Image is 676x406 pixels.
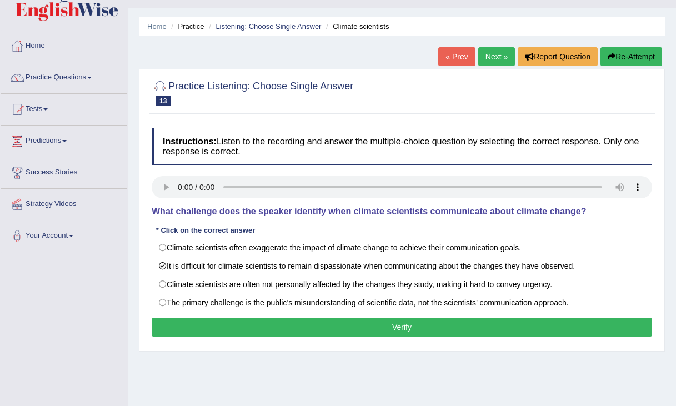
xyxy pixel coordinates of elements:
[152,78,353,106] h2: Practice Listening: Choose Single Answer
[163,137,217,146] b: Instructions:
[147,22,167,31] a: Home
[323,21,389,32] li: Climate scientists
[152,318,652,337] button: Verify
[152,128,652,165] h4: Listen to the recording and answer the multiple-choice question by selecting the correct response...
[152,293,652,312] label: The primary challenge is the public’s misunderstanding of scientific data, not the scientists’ co...
[156,96,171,106] span: 13
[1,220,127,248] a: Your Account
[1,126,127,153] a: Predictions
[518,47,598,66] button: Report Question
[1,189,127,217] a: Strategy Videos
[1,94,127,122] a: Tests
[152,225,259,235] div: * Click on the correct answer
[152,207,652,217] h4: What challenge does the speaker identify when climate scientists communicate about climate change?
[1,31,127,58] a: Home
[152,238,652,257] label: Climate scientists often exaggerate the impact of climate change to achieve their communication g...
[438,47,475,66] a: « Prev
[1,62,127,90] a: Practice Questions
[478,47,515,66] a: Next »
[216,22,321,31] a: Listening: Choose Single Answer
[152,275,652,294] label: Climate scientists are often not personally affected by the changes they study, making it hard to...
[152,257,652,275] label: It is difficult for climate scientists to remain dispassionate when communicating about the chang...
[1,157,127,185] a: Success Stories
[168,21,204,32] li: Practice
[600,47,662,66] button: Re-Attempt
